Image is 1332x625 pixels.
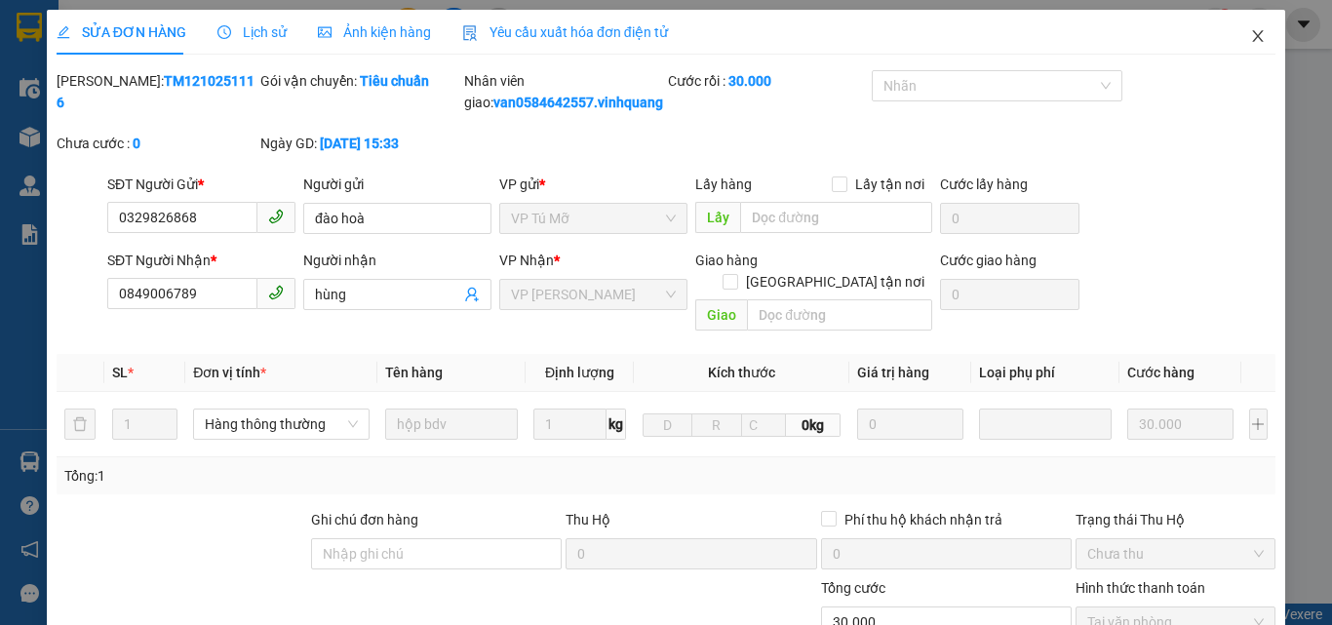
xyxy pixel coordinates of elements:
[1250,28,1266,44] span: close
[643,413,692,437] input: D
[10,55,21,146] img: logo
[268,209,284,224] span: phone
[499,253,554,268] span: VP Nhận
[39,83,137,125] strong: PHIẾU GỬI HÀNG
[112,365,128,380] span: SL
[1231,10,1285,64] button: Close
[311,512,418,527] label: Ghi chú đơn hàng
[318,25,332,39] span: picture
[462,24,668,40] span: Yêu cầu xuất hóa đơn điện tử
[740,202,932,233] input: Dọc đường
[668,70,868,92] div: Cước rồi :
[311,538,562,569] input: Ghi chú đơn hàng
[499,174,687,195] div: VP gửi
[837,509,1010,530] span: Phí thu hộ khách nhận trả
[857,409,963,440] input: 0
[493,95,663,110] b: van0584642557.vinhquang
[695,299,747,331] span: Giao
[821,580,885,596] span: Tổng cước
[385,409,518,440] input: VD: Bàn, Ghế
[35,16,140,79] strong: CÔNG TY TNHH VĨNH QUANG
[728,73,771,89] b: 30.000
[607,409,626,440] span: kg
[940,203,1079,234] input: Cước lấy hàng
[385,365,443,380] span: Tên hàng
[462,25,478,41] img: icon
[1249,409,1268,440] button: plus
[857,365,929,380] span: Giá trị hàng
[57,70,256,113] div: [PERSON_NAME]:
[320,136,399,151] b: [DATE] 15:33
[1127,409,1234,440] input: 0
[57,133,256,154] div: Chưa cước :
[940,279,1079,310] input: Cước giao hàng
[133,136,140,151] b: 0
[695,202,740,233] span: Lấy
[511,280,676,309] span: VP LÊ HỒNG PHONG
[511,204,676,233] span: VP Tú Mỡ
[154,63,305,89] span: QT1410250209
[1087,539,1264,568] span: Chưa thu
[64,465,516,487] div: Tổng: 1
[847,174,932,195] span: Lấy tận nơi
[64,409,96,440] button: delete
[217,25,231,39] span: clock-circle
[260,70,460,92] div: Gói vận chuyển:
[57,24,186,40] span: SỬA ĐƠN HÀNG
[303,174,491,195] div: Người gửi
[260,133,460,154] div: Ngày GD:
[971,354,1119,392] th: Loại phụ phí
[217,24,287,40] span: Lịch sử
[566,512,610,527] span: Thu Hộ
[464,287,480,302] span: user-add
[747,299,932,331] input: Dọc đường
[695,176,752,192] span: Lấy hàng
[193,365,266,380] span: Đơn vị tính
[695,253,758,268] span: Giao hàng
[24,129,151,143] strong: Hotline : 0889 23 23 23
[708,365,775,380] span: Kích thước
[303,250,491,271] div: Người nhận
[741,413,786,437] input: C
[1127,365,1195,380] span: Cước hàng
[107,174,295,195] div: SĐT Người Gửi
[940,253,1037,268] label: Cước giao hàng
[786,413,842,437] span: 0kg
[691,413,741,437] input: R
[1076,509,1275,530] div: Trạng thái Thu Hộ
[318,24,431,40] span: Ảnh kiện hàng
[360,73,429,89] b: Tiêu chuẩn
[738,271,932,293] span: [GEOGRAPHIC_DATA] tận nơi
[464,70,664,113] div: Nhân viên giao:
[1076,580,1205,596] label: Hình thức thanh toán
[545,365,614,380] span: Định lượng
[940,176,1028,192] label: Cước lấy hàng
[57,25,70,39] span: edit
[205,410,358,439] span: Hàng thông thường
[268,285,284,300] span: phone
[107,250,295,271] div: SĐT Người Nhận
